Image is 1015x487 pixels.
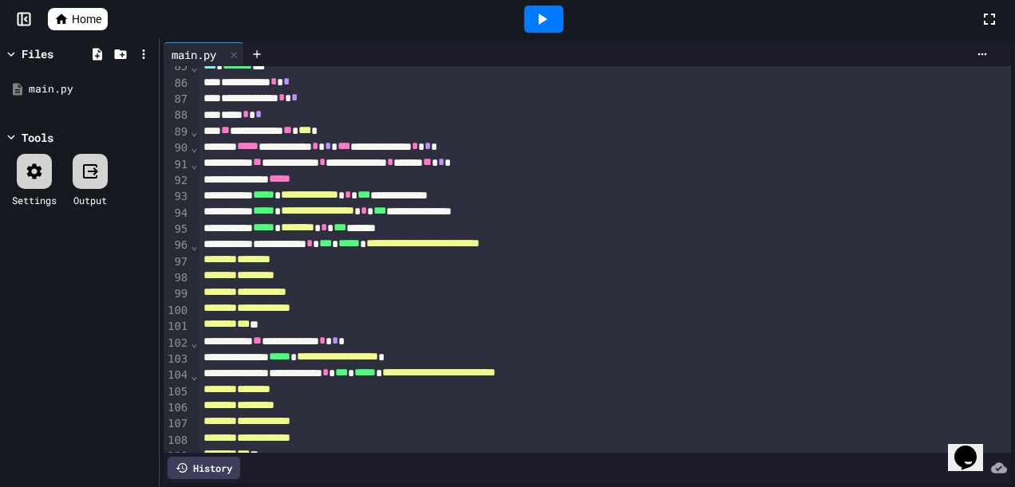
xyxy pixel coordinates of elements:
[164,157,190,173] div: 91
[190,125,198,138] span: Fold line
[164,76,190,92] div: 86
[190,369,198,382] span: Fold line
[164,189,190,205] div: 93
[72,11,101,27] span: Home
[164,303,190,319] div: 100
[164,254,190,270] div: 97
[164,59,190,75] div: 85
[12,193,57,207] div: Settings
[48,8,108,30] a: Home
[164,352,190,367] div: 103
[190,158,198,171] span: Fold line
[164,140,190,156] div: 90
[164,416,190,432] div: 107
[164,286,190,302] div: 99
[168,457,240,479] div: History
[164,222,190,238] div: 95
[190,61,198,73] span: Fold line
[164,46,224,63] div: main.py
[164,367,190,383] div: 104
[22,45,53,62] div: Files
[164,92,190,108] div: 87
[164,270,190,286] div: 98
[164,336,190,352] div: 102
[164,173,190,189] div: 92
[164,400,190,416] div: 106
[73,193,107,207] div: Output
[164,449,190,465] div: 109
[948,423,999,471] iframe: chat widget
[164,206,190,222] div: 94
[164,433,190,449] div: 108
[22,129,53,146] div: Tools
[190,141,198,154] span: Fold line
[164,384,190,400] div: 105
[190,239,198,252] span: Fold line
[164,238,190,253] div: 96
[164,42,244,66] div: main.py
[190,336,198,349] span: Fold line
[164,108,190,124] div: 88
[164,319,190,335] div: 101
[29,81,153,97] div: main.py
[164,124,190,140] div: 89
